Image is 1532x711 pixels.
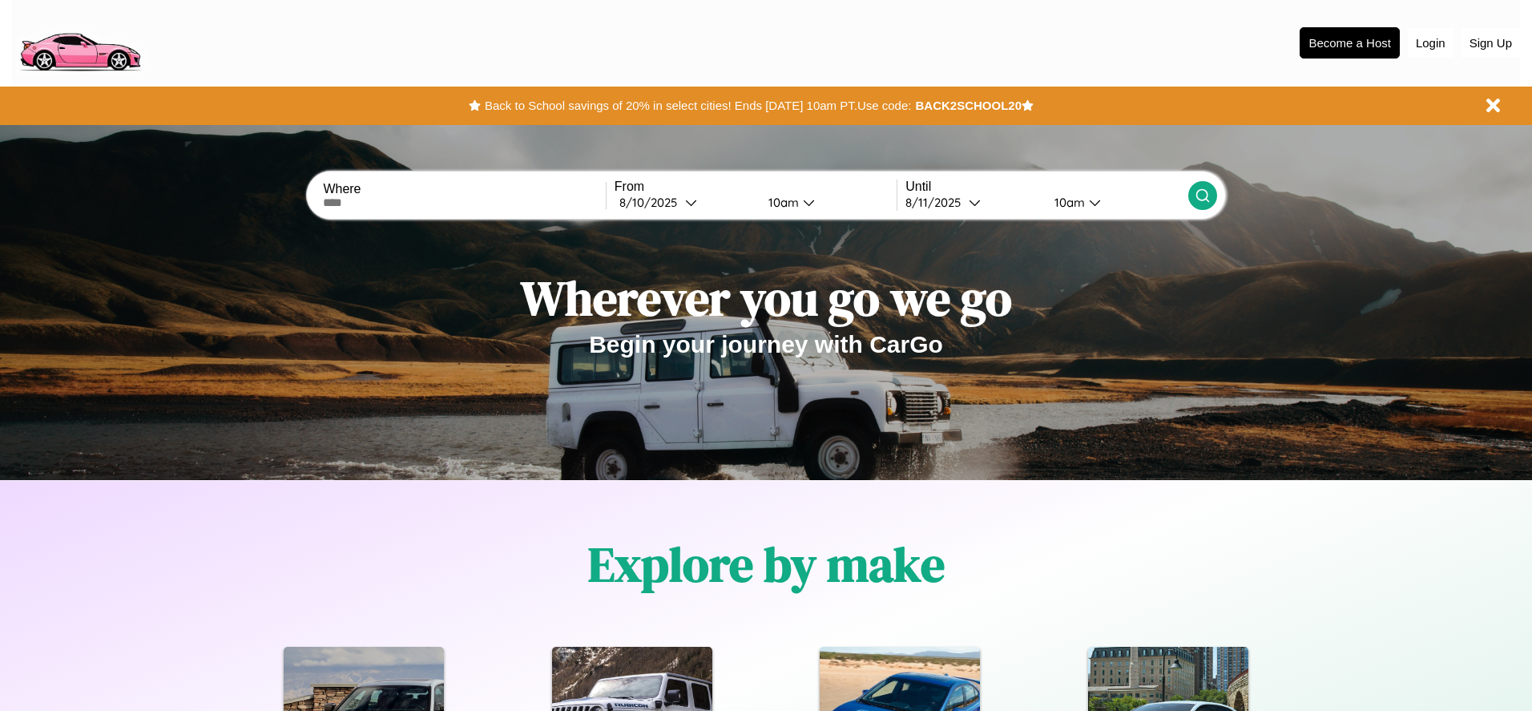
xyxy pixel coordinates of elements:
div: 10am [760,195,803,210]
button: Become a Host [1300,27,1400,59]
button: Back to School savings of 20% in select cities! Ends [DATE] 10am PT.Use code: [481,95,915,117]
div: 10am [1046,195,1089,210]
div: 8 / 11 / 2025 [905,195,969,210]
label: Where [323,182,605,196]
b: BACK2SCHOOL20 [915,99,1022,112]
div: 8 / 10 / 2025 [619,195,685,210]
button: Sign Up [1461,28,1520,58]
label: From [615,180,897,194]
button: 10am [756,194,897,211]
button: 8/10/2025 [615,194,756,211]
label: Until [905,180,1187,194]
img: logo [12,8,147,75]
h1: Explore by make [588,531,945,597]
button: 10am [1042,194,1187,211]
button: Login [1408,28,1453,58]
